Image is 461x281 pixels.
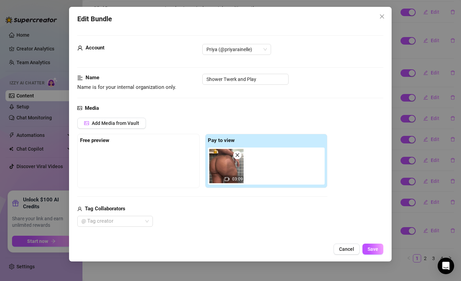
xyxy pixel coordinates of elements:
[209,149,244,183] img: media
[334,244,360,255] button: Cancel
[77,118,146,129] button: Add Media from Vault
[77,84,176,90] span: Name is for your internal organization only.
[202,74,289,85] input: Enter a name
[232,177,243,182] span: 03:09
[80,137,109,143] strong: Free preview
[368,246,379,252] span: Save
[380,14,385,19] span: close
[84,121,89,126] span: picture
[206,44,267,55] span: Priya (@priyarainelle)
[363,244,384,255] button: Save
[77,14,112,24] span: Edit Bundle
[235,153,240,157] span: close
[85,206,125,212] strong: Tag Collaborators
[339,246,355,252] span: Cancel
[225,177,229,182] span: video-camera
[208,137,235,143] strong: Pay to view
[77,104,82,113] span: picture
[77,205,82,213] span: user
[86,74,99,81] strong: Name
[92,120,139,126] span: Add Media from Vault
[377,14,388,19] span: Close
[77,74,83,82] span: align-left
[438,258,454,274] div: Open Intercom Messenger
[85,105,99,111] strong: Media
[209,149,244,183] div: 03:09
[77,44,83,52] span: user
[86,45,104,51] strong: Account
[377,11,388,22] button: Close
